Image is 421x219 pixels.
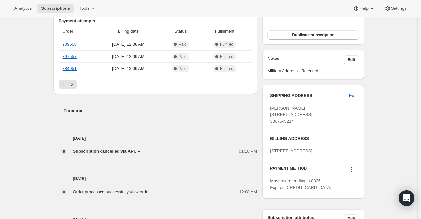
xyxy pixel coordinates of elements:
[349,4,379,13] button: Help
[79,6,89,11] span: Tools
[59,18,252,24] h2: Payment attempts
[349,93,356,99] span: Edit
[344,55,359,64] button: Edit
[348,57,355,62] span: Edit
[380,4,411,13] button: Settings
[179,66,187,71] span: Paid
[97,53,159,60] span: [DATE] · 12:09 AM
[270,135,356,142] h3: BILLING ADDRESS
[14,6,32,11] span: Analytics
[292,32,334,38] span: Duplicate subscription
[345,91,360,101] button: Edit
[64,107,257,114] h2: Timeline
[220,66,233,71] span: Fulfilled
[179,42,187,47] span: Paid
[53,135,257,142] h4: [DATE]
[179,54,187,59] span: Paid
[59,80,252,89] nav: Pagination
[267,68,359,74] span: Military Address - Rejected
[267,55,344,64] h3: Notes
[73,148,136,155] span: Subscription cancelled via API.
[163,28,198,35] span: Status
[270,93,349,99] h3: SHIPPING ADDRESS
[75,4,100,13] button: Tools
[391,6,407,11] span: Settings
[399,190,414,206] div: Open Intercom Messenger
[53,176,257,182] h4: [DATE]
[67,80,77,89] button: Next
[239,148,257,155] span: 01:16 PM
[270,148,312,153] span: [STREET_ADDRESS]
[270,166,307,175] h3: PAYMENT METHOD
[130,189,150,194] a: View order
[73,148,142,155] button: Subscription cancelled via API.
[202,28,248,35] span: Fulfillment
[239,189,257,195] span: 12:08 AM
[220,42,233,47] span: Fulfilled
[270,106,312,124] span: [PERSON_NAME] [STREET_ADDRESS] 3307545214
[359,6,368,11] span: Help
[97,65,159,72] span: [DATE] · 12:09 AM
[63,54,77,59] a: 897557
[270,178,331,190] span: Mastercard ending in 8825 Expires [CREDIT_CARD_DATA]
[73,189,150,194] span: Order processed successfully.
[41,6,70,11] span: Subscriptions
[97,28,159,35] span: Billing date
[267,30,359,40] button: Duplicate subscription
[63,66,77,71] a: 884951
[63,42,77,47] a: 909658
[10,4,36,13] button: Analytics
[59,24,95,39] th: Order
[220,54,233,59] span: Fulfilled
[37,4,74,13] button: Subscriptions
[97,41,159,48] span: [DATE] · 12:08 AM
